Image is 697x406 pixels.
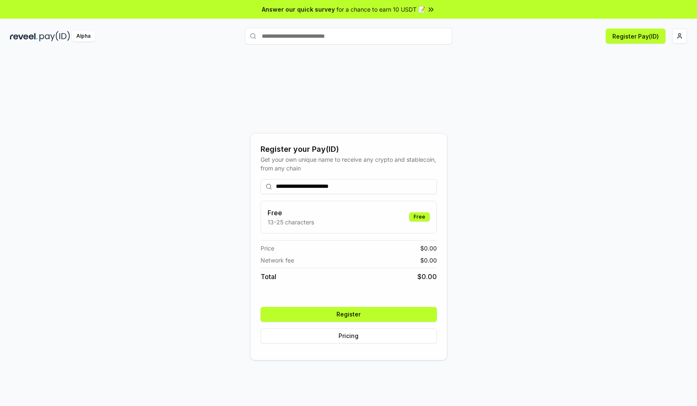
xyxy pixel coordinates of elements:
span: Price [261,244,274,253]
span: Network fee [261,256,294,265]
img: pay_id [39,31,70,41]
div: Alpha [72,31,95,41]
span: Total [261,272,276,282]
span: Answer our quick survey [262,5,335,14]
span: $ 0.00 [417,272,437,282]
button: Register Pay(ID) [606,29,665,44]
div: Register your Pay(ID) [261,143,437,155]
img: reveel_dark [10,31,38,41]
div: Free [409,212,430,221]
h3: Free [268,208,314,218]
button: Pricing [261,328,437,343]
div: Get your own unique name to receive any crypto and stablecoin, from any chain [261,155,437,173]
span: $ 0.00 [420,244,437,253]
p: 13-25 characters [268,218,314,226]
span: for a chance to earn 10 USDT 📝 [336,5,425,14]
span: $ 0.00 [420,256,437,265]
button: Register [261,307,437,322]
